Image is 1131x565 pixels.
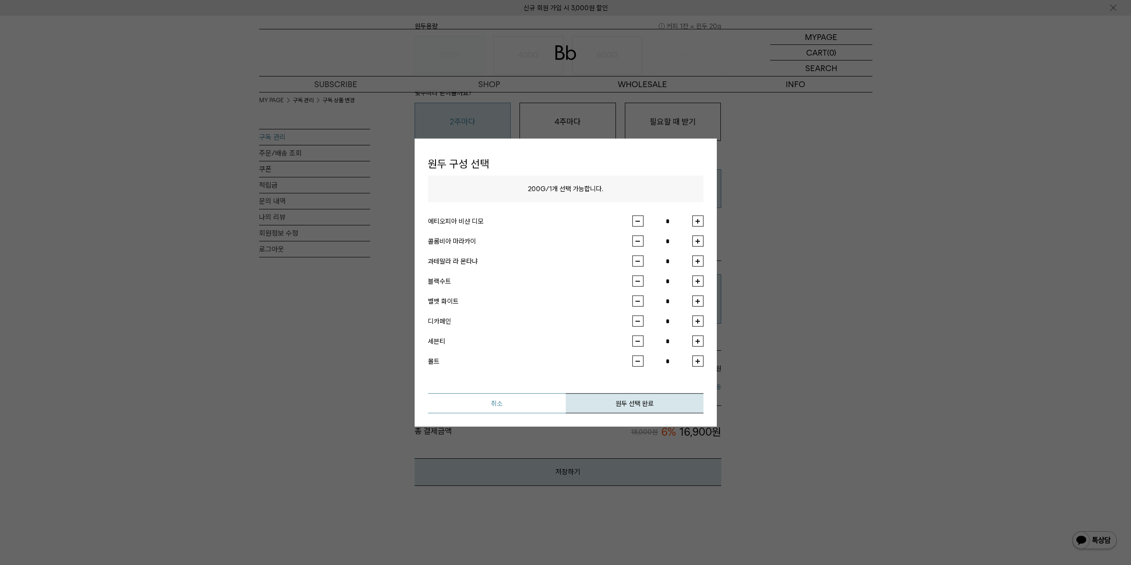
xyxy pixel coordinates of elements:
[428,176,703,202] p: / 개 선택 가능합니다.
[428,276,632,286] div: 블랙수트
[428,256,632,266] div: 과테말라 라 몬타냐
[566,393,703,413] button: 원두 선택 완료
[428,296,632,306] div: 벨벳 화이트
[528,185,546,193] span: 200G
[428,336,632,346] div: 세븐티
[428,316,632,326] div: 디카페인
[428,236,632,246] div: 콜롬비아 마라카이
[428,152,703,176] h1: 원두 구성 선택
[549,185,552,193] span: 1
[428,216,632,226] div: 에티오피아 비샨 디모
[428,356,632,366] div: 몰트
[428,393,566,413] button: 취소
